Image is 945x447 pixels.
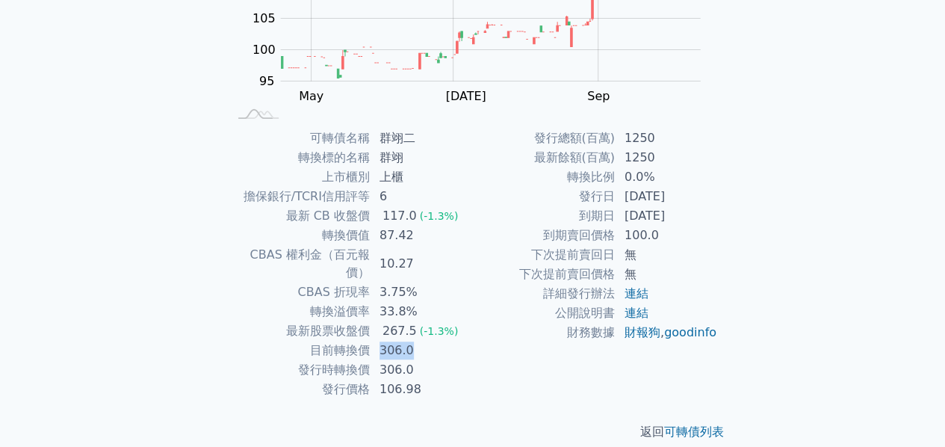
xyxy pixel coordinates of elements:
td: 10.27 [371,245,473,283]
td: 100.0 [616,226,718,245]
td: 下次提前賣回日 [473,245,616,265]
td: [DATE] [616,187,718,206]
td: 無 [616,265,718,284]
div: 267.5 [379,322,420,340]
tspan: 105 [252,11,276,25]
td: 87.42 [371,226,473,245]
td: 詳細發行辦法 [473,284,616,303]
td: 可轉債名稱 [228,129,371,148]
td: 最新餘額(百萬) [473,148,616,167]
td: 上市櫃別 [228,167,371,187]
td: 目前轉換價 [228,341,371,360]
a: goodinfo [664,325,716,339]
a: 財報狗 [625,325,660,339]
td: 下次提前賣回價格 [473,265,616,284]
td: 306.0 [371,341,473,360]
td: 3.75% [371,283,473,302]
tspan: Sep [587,89,610,103]
span: (-1.3%) [420,325,459,337]
td: CBAS 折現率 [228,283,371,302]
tspan: May [299,89,323,103]
td: 公開說明書 [473,303,616,323]
td: , [616,323,718,342]
td: 轉換比例 [473,167,616,187]
td: 發行價格 [228,380,371,399]
td: 33.8% [371,302,473,321]
tspan: 95 [259,74,274,88]
td: 財務數據 [473,323,616,342]
td: 上櫃 [371,167,473,187]
td: 1250 [616,148,718,167]
td: 轉換價值 [228,226,371,245]
td: 到期日 [473,206,616,226]
span: (-1.3%) [420,210,459,222]
td: 發行總額(百萬) [473,129,616,148]
tspan: [DATE] [445,89,486,103]
td: CBAS 權利金（百元報價） [228,245,371,283]
td: [DATE] [616,206,718,226]
td: 發行時轉換價 [228,360,371,380]
td: 6 [371,187,473,206]
td: 群翊二 [371,129,473,148]
td: 到期賣回價格 [473,226,616,245]
td: 群翊 [371,148,473,167]
td: 1250 [616,129,718,148]
td: 無 [616,245,718,265]
p: 返回 [210,423,736,441]
td: 0.0% [616,167,718,187]
td: 轉換標的名稱 [228,148,371,167]
div: 117.0 [379,207,420,225]
td: 擔保銀行/TCRI信用評等 [228,187,371,206]
td: 發行日 [473,187,616,206]
td: 106.98 [371,380,473,399]
td: 306.0 [371,360,473,380]
td: 最新 CB 收盤價 [228,206,371,226]
a: 可轉債列表 [664,425,724,439]
a: 連結 [625,286,648,300]
td: 最新股票收盤價 [228,321,371,341]
td: 轉換溢價率 [228,302,371,321]
tspan: 100 [252,43,276,57]
a: 連結 [625,306,648,320]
